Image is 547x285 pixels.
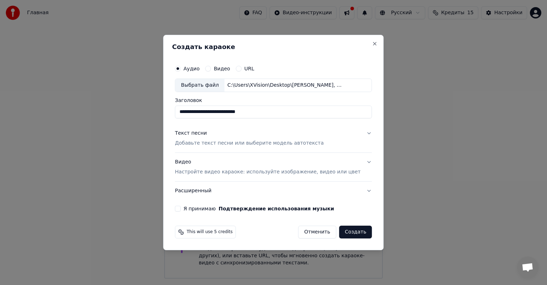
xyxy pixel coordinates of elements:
button: Создать [339,226,372,238]
h2: Создать караоке [172,44,375,50]
button: Я принимаю [219,206,334,211]
button: ВидеоНастройте видео караоке: используйте изображение, видео или цвет [175,153,372,181]
button: Расширенный [175,182,372,200]
label: Заголовок [175,98,372,103]
p: Добавьте текст песни или выберите модель автотекста [175,140,324,147]
label: Видео [214,66,230,71]
div: Выбрать файл [175,79,224,92]
span: This will use 5 credits [187,229,233,235]
label: URL [244,66,254,71]
label: Я принимаю [183,206,334,211]
label: Аудио [183,66,199,71]
div: Видео [175,158,360,176]
p: Настройте видео караоке: используйте изображение, видео или цвет [175,168,360,176]
button: Отменить [298,226,336,238]
button: Текст песниДобавьте текст песни или выберите модель автотекста [175,124,372,152]
div: C:\Users\XVision\Desktop\[PERSON_NAME], [PERSON_NAME]! - Караоке.mp3 [224,82,345,89]
div: Текст песни [175,130,207,137]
